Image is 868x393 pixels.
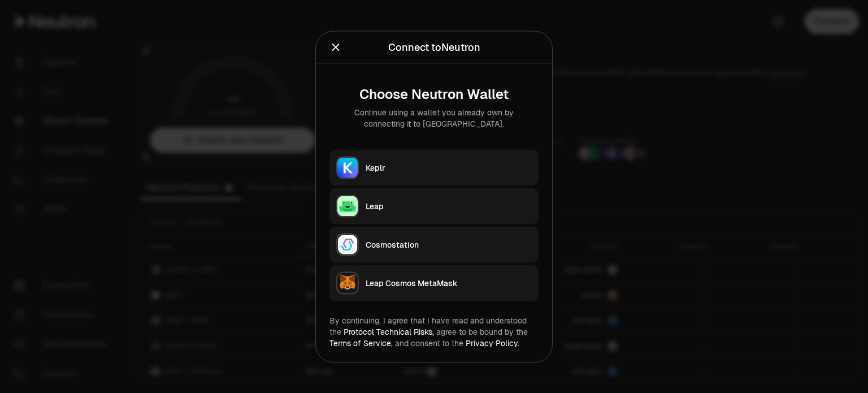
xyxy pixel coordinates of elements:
button: Leap Cosmos MetaMaskLeap Cosmos MetaMask [329,265,539,301]
div: Cosmostation [366,239,532,250]
div: Keplr [366,162,532,173]
a: Protocol Technical Risks, [344,326,434,336]
button: Close [329,39,342,55]
a: Terms of Service, [329,338,393,348]
div: Leap Cosmos MetaMask [366,277,532,288]
button: KeplrKeplr [329,149,539,185]
a: Privacy Policy. [466,338,519,348]
div: Leap [366,200,532,211]
div: Connect to Neutron [388,39,480,55]
button: LeapLeap [329,188,539,224]
div: Choose Neutron Wallet [338,86,530,102]
div: Continue using a wallet you already own by connecting it to [GEOGRAPHIC_DATA]. [338,106,530,129]
button: CosmostationCosmostation [329,226,539,262]
div: By continuing, I agree that I have read and understood the agree to be bound by the and consent t... [329,314,539,348]
img: Keplr [337,157,358,178]
img: Leap [337,196,358,216]
img: Leap Cosmos MetaMask [337,273,358,293]
img: Cosmostation [337,234,358,254]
